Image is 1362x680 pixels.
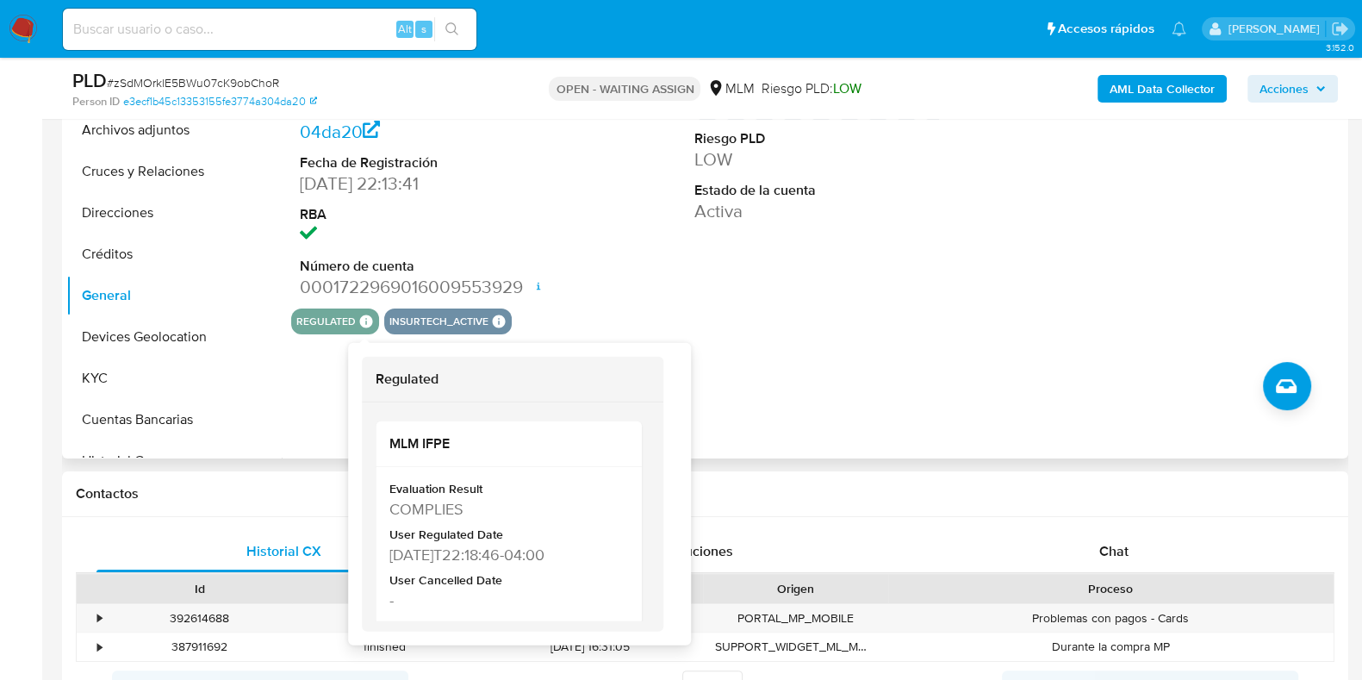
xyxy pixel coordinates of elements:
[389,498,625,520] div: COMPLIES
[66,192,282,234] button: Direcciones
[123,94,317,109] a: e3ecf1b45c13353155fe3774a304da20
[72,66,107,94] b: PLD
[703,604,888,633] div: PORTAL_MP_MOBILE
[1331,20,1349,38] a: Salir
[1259,75,1309,103] span: Acciones
[97,639,102,655] div: •
[66,234,282,275] button: Créditos
[76,485,1334,502] h1: Contactos
[66,399,282,440] button: Cuentas Bancarias
[888,604,1334,633] div: Problemas con pagos - Cards
[300,275,546,299] dd: 0001722969016009553929
[72,94,120,109] b: Person ID
[1247,75,1338,103] button: Acciones
[389,481,625,498] div: Evaluation Result
[300,257,546,276] dt: Número de cuenta
[300,153,546,172] dt: Fecha de Registración
[761,79,861,98] span: Riesgo PLD:
[107,633,292,661] div: 387911692
[1172,22,1186,36] a: Notificaciones
[389,617,625,634] div: Cancelled Regulation
[300,205,546,224] dt: RBA
[300,172,546,196] dd: [DATE] 22:13:41
[107,604,292,633] div: 392614688
[66,275,282,316] button: General
[1058,20,1154,38] span: Accesos rápidos
[389,435,628,452] h2: MLM IFPE
[832,78,861,98] span: LOW
[66,109,282,151] button: Archivos adjuntos
[292,604,477,633] div: finished
[694,199,941,223] dd: Activa
[389,589,625,610] div: -
[434,17,470,41] button: search-icon
[665,541,733,561] span: Soluciones
[389,572,625,590] div: User Cancelled Date
[549,77,700,101] p: OPEN - WAITING ASSIGN
[707,79,754,98] div: MLM
[900,580,1322,597] div: Proceso
[300,95,539,144] a: e3ecf1b45c13353155fe3774a304da20
[292,633,477,661] div: finished
[389,318,488,325] button: insurtech_active
[119,580,280,597] div: Id
[694,181,941,200] dt: Estado de la cuenta
[97,610,102,627] div: •
[1228,21,1325,37] p: carlos.soto@mercadolibre.com.mx
[421,21,426,37] span: s
[1099,541,1129,561] span: Chat
[398,21,412,37] span: Alt
[66,358,282,399] button: KYC
[1325,41,1353,54] span: 3.152.0
[703,633,888,661] div: SUPPORT_WIDGET_ML_MOBILE
[389,543,625,565] div: 2025-05-29T22:18:46-04:00
[694,147,941,172] dd: LOW
[477,633,703,661] div: [DATE] 16:31:05
[63,18,476,41] input: Buscar usuario o caso...
[296,318,356,325] button: regulated
[694,129,941,148] dt: Riesgo PLD
[107,74,279,91] span: # zSdMOrklE5BWu07cK9obChoR
[66,316,282,358] button: Devices Geolocation
[1098,75,1227,103] button: AML Data Collector
[1110,75,1215,103] b: AML Data Collector
[66,440,282,482] button: Historial Casos
[389,527,625,544] div: User Regulated Date
[376,371,650,388] h2: Regulated
[888,633,1334,661] div: Durante la compra MP
[246,541,321,561] span: Historial CX
[66,151,282,192] button: Cruces y Relaciones
[715,580,876,597] div: Origen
